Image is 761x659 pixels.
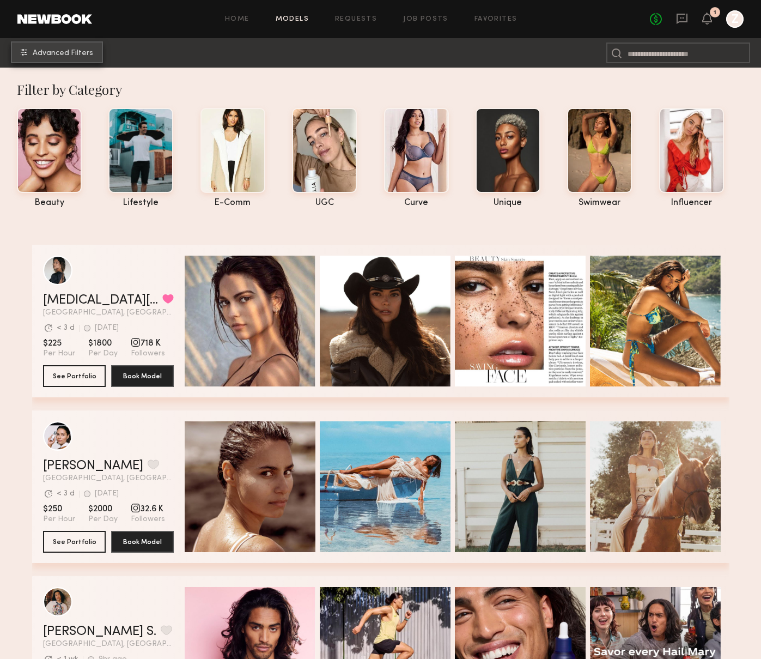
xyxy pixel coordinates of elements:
[57,490,75,498] div: < 3 d
[108,198,173,208] div: lifestyle
[11,41,103,63] button: Advanced Filters
[43,531,106,553] button: See Portfolio
[17,198,82,208] div: beauty
[225,16,249,23] a: Home
[43,625,156,638] a: [PERSON_NAME] S.
[276,16,309,23] a: Models
[111,365,174,387] button: Book Model
[474,16,518,23] a: Favorites
[43,349,75,359] span: Per Hour
[335,16,377,23] a: Requests
[88,504,118,515] span: $2000
[726,10,744,28] a: Z
[476,198,540,208] div: unique
[403,16,448,23] a: Job Posts
[57,324,75,332] div: < 3 d
[131,338,165,349] span: 718 K
[95,324,119,332] div: [DATE]
[88,338,118,349] span: $1800
[88,515,118,524] span: Per Day
[33,50,93,57] span: Advanced Filters
[292,198,357,208] div: UGC
[43,365,106,387] button: See Portfolio
[659,198,724,208] div: influencer
[200,198,265,208] div: e-comm
[43,475,174,482] span: [GEOGRAPHIC_DATA], [GEOGRAPHIC_DATA]
[111,531,174,553] button: Book Model
[714,10,716,16] div: 1
[17,81,755,98] div: Filter by Category
[43,460,143,473] a: [PERSON_NAME]
[43,640,174,648] span: [GEOGRAPHIC_DATA], [GEOGRAPHIC_DATA]
[43,338,75,349] span: $225
[95,490,119,498] div: [DATE]
[43,504,75,515] span: $250
[567,198,632,208] div: swimwear
[43,294,158,307] a: [MEDICAL_DATA][PERSON_NAME]
[43,309,174,317] span: [GEOGRAPHIC_DATA], [GEOGRAPHIC_DATA]
[131,349,165,359] span: Followers
[43,515,75,524] span: Per Hour
[131,504,165,515] span: 32.6 K
[384,198,449,208] div: curve
[88,349,118,359] span: Per Day
[131,515,165,524] span: Followers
